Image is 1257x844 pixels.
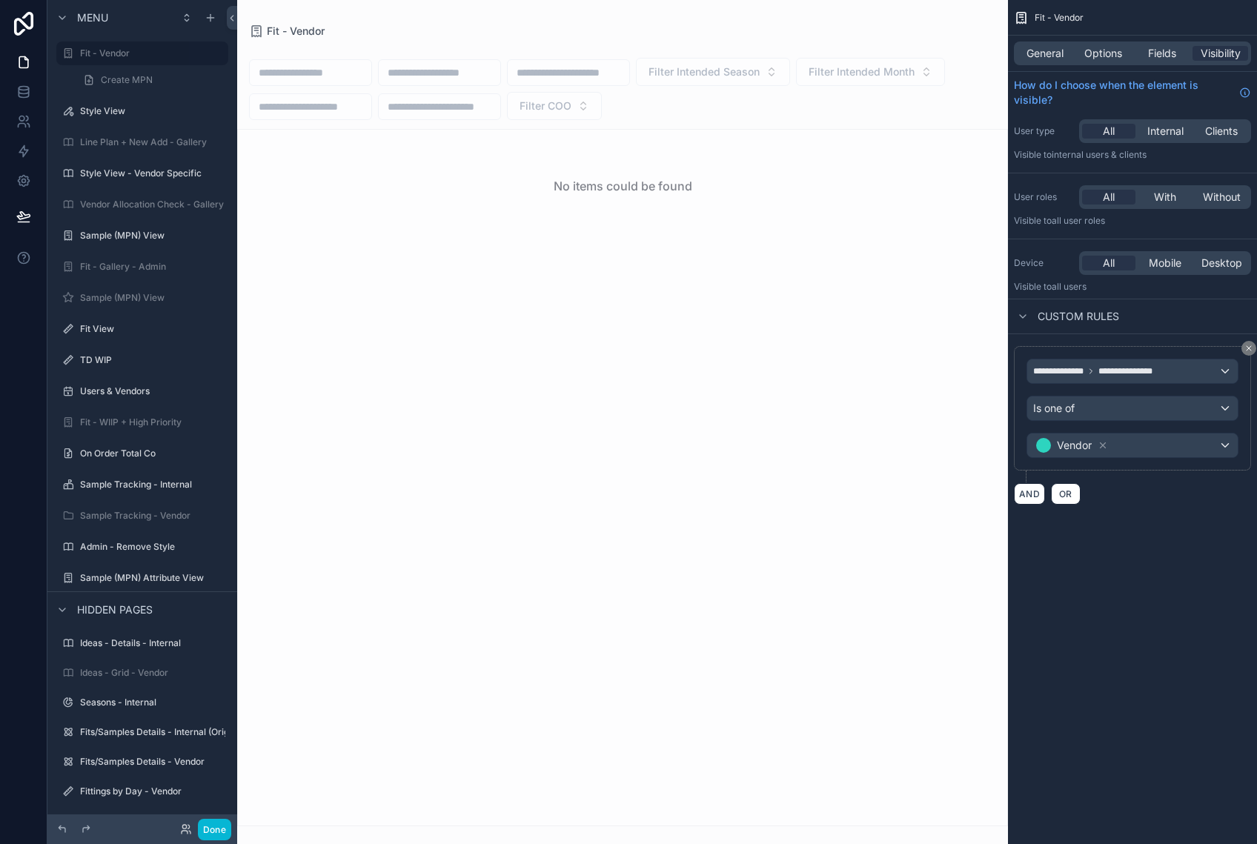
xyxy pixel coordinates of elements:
span: Desktop [1201,256,1242,270]
button: Is one of [1027,396,1238,421]
span: How do I choose when the element is visible? [1014,78,1233,107]
span: Without [1203,190,1241,205]
button: Vendor [1027,433,1238,458]
label: Sample Tracking - Vendor [80,510,225,522]
p: Visible to [1014,281,1251,293]
span: With [1154,190,1176,205]
span: Fit - Vendor [1035,12,1084,24]
button: AND [1014,483,1045,505]
label: Sample (MPN) Attribute View [80,572,225,584]
span: All [1103,256,1115,270]
label: Ideas - Grid - Vendor [80,667,225,679]
a: Fit - Vendor [56,41,228,65]
span: Menu [77,10,108,25]
label: Seasons - Internal [80,697,225,708]
a: Create MPN [74,68,228,92]
span: Hidden pages [77,602,153,617]
a: Fit View [56,317,228,341]
span: Internal users & clients [1052,149,1147,160]
a: Ideas - Details - Internal [56,631,228,655]
span: Mobile [1149,256,1181,270]
a: Fittings by Day - Vendor [56,780,228,803]
a: Fits/Samples Details - Vendor [56,750,228,774]
a: Sample (MPN) View [56,224,228,247]
a: Fit - WIIP + High Priority [56,411,228,434]
span: General [1027,46,1064,61]
label: Admin - Remove Style [80,541,225,553]
a: Sample Tracking - Vendor [56,504,228,528]
span: Fields [1148,46,1176,61]
label: TD WIP [80,354,225,366]
label: Line Plan + New Add - Gallery [80,136,225,148]
a: Seasons - Internal [56,691,228,714]
label: User type [1014,125,1073,137]
label: Fittings by Day - Vendor [80,785,225,797]
a: Admin - Remove Style [56,535,228,559]
p: Visible to [1014,215,1251,227]
a: How do I choose when the element is visible? [1014,78,1251,107]
label: Fit - Vendor [80,47,219,59]
label: Fit View [80,323,225,335]
a: Style View [56,99,228,123]
label: Ideas - Details - Internal [80,637,225,649]
label: Style View - Vendor Specific [80,167,225,179]
span: Clients [1205,124,1238,139]
a: Sample Tracking - Internal [56,473,228,496]
button: OR [1051,483,1081,505]
a: Users & Vendors [56,379,228,403]
span: Visibility [1201,46,1241,61]
label: Users & Vendors [80,385,225,397]
a: Vendor Allocation Check - Gallery [56,193,228,216]
label: Fit - Gallery - Admin [80,261,225,273]
a: On Order Total Co [56,442,228,465]
span: All [1103,190,1115,205]
span: Create MPN [101,74,153,86]
label: Fit - WIIP + High Priority [80,416,225,428]
a: Sample (MPN) Attribute View [56,566,228,590]
label: User roles [1014,191,1073,203]
a: Fits/Samples Details - Internal (Original) [56,720,228,744]
label: Style View [80,105,225,117]
a: Fit - Gallery - Admin [56,255,228,279]
span: All user roles [1052,215,1105,226]
label: Fits/Samples Details - Internal (Original) [80,726,247,738]
span: Vendor [1057,438,1092,453]
span: Is one of [1033,401,1075,416]
label: Sample (MPN) View [80,292,225,304]
label: Vendor Allocation Check - Gallery [80,199,225,210]
label: Device [1014,257,1073,269]
p: Visible to [1014,149,1251,161]
a: Sample (MPN) View [56,286,228,310]
button: Done [198,819,231,840]
a: TD WIP [56,348,228,372]
span: All [1103,124,1115,139]
span: Options [1084,46,1122,61]
span: OR [1056,488,1075,499]
span: all users [1052,281,1087,292]
label: Sample (MPN) View [80,230,225,242]
label: On Order Total Co [80,448,225,459]
a: Line Plan + New Add - Gallery [56,130,228,154]
a: Style View - Vendor Specific [56,162,228,185]
label: Fits/Samples Details - Vendor [80,756,225,768]
span: Custom rules [1038,309,1119,324]
a: Ideas - Grid - Vendor [56,661,228,685]
span: Internal [1147,124,1184,139]
label: Sample Tracking - Internal [80,479,225,491]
